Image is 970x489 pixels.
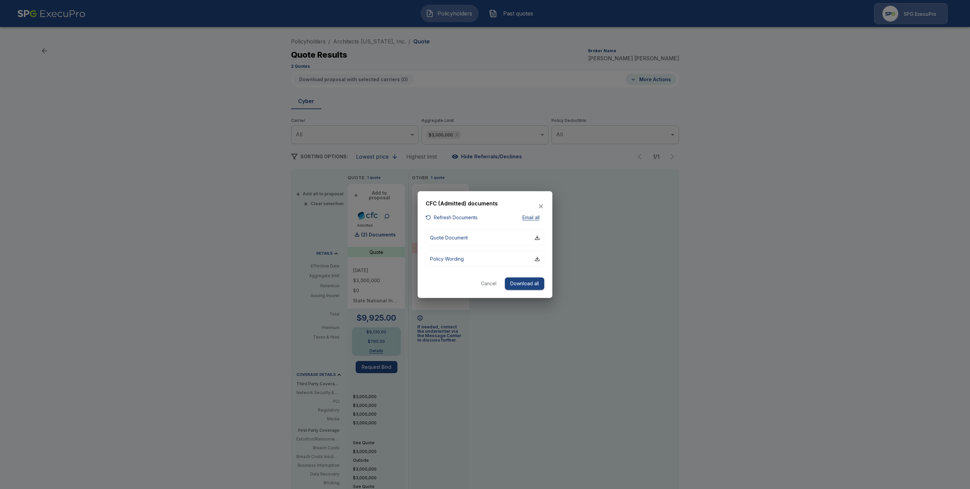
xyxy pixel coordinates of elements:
button: Cancel [478,278,499,290]
button: Refresh Documents [426,213,478,222]
p: Quote Document [430,234,468,241]
button: Quote Document [426,230,544,246]
button: Policy Wording [426,251,544,267]
p: Policy Wording [430,255,464,262]
button: Email all [517,213,544,222]
button: Download all [505,278,544,290]
h6: CFC (Admitted) documents [426,199,498,208]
